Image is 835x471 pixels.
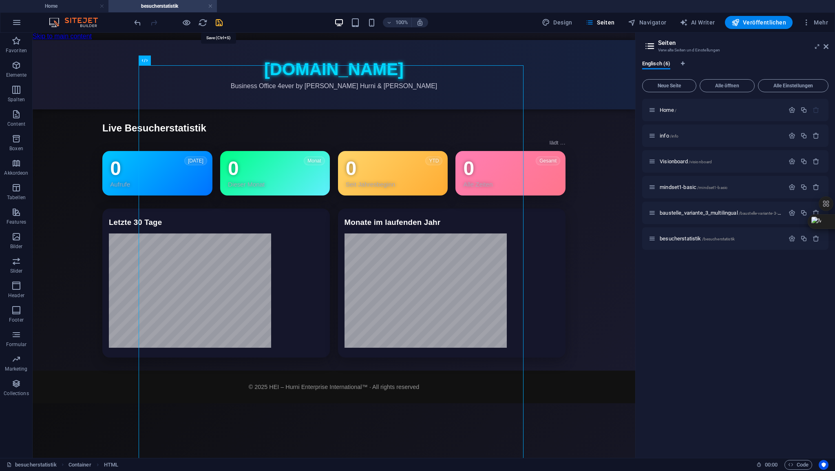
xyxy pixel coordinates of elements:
h4: besucherstatistik [108,2,217,11]
button: Alle Einstellungen [758,79,828,92]
span: Veröffentlichen [731,18,786,27]
div: Home/ [657,107,784,113]
span: Klick, um Seite zu öffnen [660,210,799,216]
span: Navigator [628,18,667,27]
span: /mindset1-basic [697,185,727,190]
button: Neue Seite [642,79,696,92]
h3: Verwalte Seiten und Einstellungen [658,47,812,54]
div: Entfernen [813,235,820,242]
span: Design [542,18,572,27]
span: Alle Einstellungen [762,83,825,88]
span: /baustelle-variante-3-multilingual [739,211,799,216]
div: Entfernen [813,209,820,216]
div: Duplizieren [800,158,807,165]
div: Einstellungen [789,107,795,113]
span: AI Writer [680,18,715,27]
div: info/info [657,133,784,138]
div: mindset1-basic/mindset1-basic [657,184,784,190]
button: Usercentrics [819,460,828,470]
div: Duplizieren [800,235,807,242]
div: Entfernen [813,132,820,139]
div: Visionboard/visionboard [657,159,784,164]
button: save [214,18,224,27]
button: Design [539,16,576,29]
button: Navigator [625,16,670,29]
div: Duplizieren [800,184,807,191]
span: Klick, um Seite zu öffnen [660,184,727,190]
div: Einstellungen [789,209,795,216]
span: / [675,108,676,113]
button: Seiten [582,16,618,29]
h6: Session-Zeit [756,460,778,470]
div: Duplizieren [800,132,807,139]
div: Einstellungen [789,235,795,242]
div: Entfernen [813,158,820,165]
button: Code [784,460,812,470]
span: /info [670,134,679,138]
div: Duplizieren [800,209,807,216]
span: Klick, um Seite zu öffnen [660,235,735,242]
i: Bei Größenänderung Zoomstufe automatisch an das gewählte Gerät anpassen. [416,19,424,26]
span: 00 00 [765,460,778,470]
div: besucherstatistik/besucherstatistik [657,236,784,241]
div: Sprachen-Tabs [642,60,828,76]
button: Veröffentlichen [725,16,793,29]
span: info [660,133,678,139]
div: Duplizieren [800,107,807,113]
h6: 100% [395,18,408,27]
span: Seiten [585,18,615,27]
button: Mehr [799,16,831,29]
span: Englisch (6) [642,59,670,70]
span: Klick, um Seite zu öffnen [660,158,712,164]
div: Die Startseite kann nicht gelöscht werden [813,107,820,113]
span: /besucherstatistik [702,237,735,241]
div: Entfernen [813,184,820,191]
h2: Seiten [658,39,828,47]
div: baustelle_variante_3_multilingual/baustelle-variante-3-multilingual [657,210,784,216]
span: Klick, um Seite zu öffnen [660,107,676,113]
span: : [771,462,772,468]
span: Neue Seite [646,83,693,88]
button: Alle öffnen [700,79,755,92]
span: Code [788,460,808,470]
span: Alle öffnen [703,83,751,88]
span: Mehr [802,18,828,27]
button: 100% [383,18,412,27]
button: reload [198,18,208,27]
div: Einstellungen [789,132,795,139]
button: AI Writer [676,16,718,29]
div: Einstellungen [789,184,795,191]
i: Seite neu laden [198,18,208,27]
div: Design (Strg+Alt+Y) [539,16,576,29]
div: Einstellungen [789,158,795,165]
span: /visionboard [689,160,712,164]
